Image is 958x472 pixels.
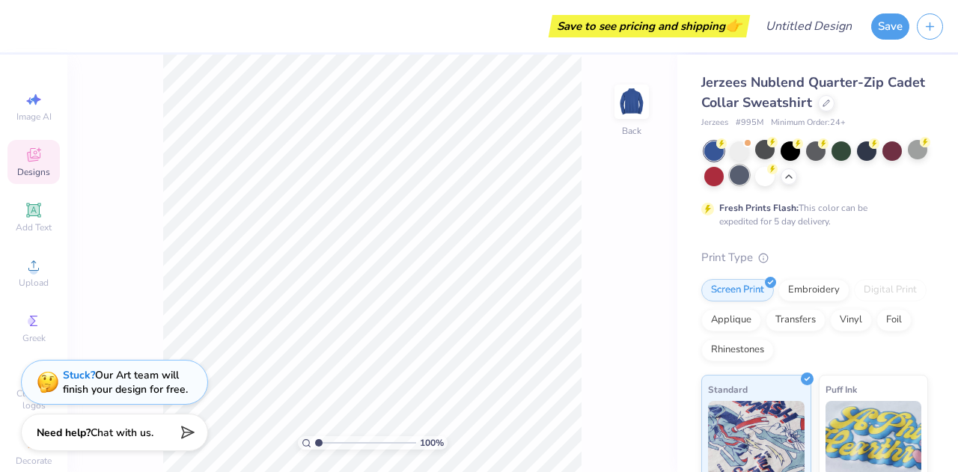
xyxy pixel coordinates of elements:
span: Clipart & logos [7,387,60,411]
span: Decorate [16,455,52,467]
input: Untitled Design [754,11,864,41]
div: Embroidery [778,279,849,301]
strong: Fresh Prints Flash: [719,202,799,214]
span: Jerzees Nublend Quarter-Zip Cadet Collar Sweatshirt [701,73,925,111]
img: Back [617,87,647,117]
div: Digital Print [854,279,927,301]
div: Applique [701,309,761,331]
strong: Stuck? [63,368,95,382]
span: Upload [19,277,49,289]
span: Designs [17,166,50,178]
span: Standard [708,381,748,397]
div: Rhinestones [701,339,774,361]
span: 👉 [725,16,742,34]
span: Minimum Order: 24 + [771,117,846,129]
div: Back [622,124,641,138]
span: Greek [22,332,46,344]
span: 100 % [420,436,444,450]
div: This color can be expedited for 5 day delivery. [719,201,903,228]
span: # 995M [736,117,763,129]
div: Vinyl [830,309,872,331]
div: Foil [876,309,912,331]
div: Print Type [701,249,928,266]
div: Our Art team will finish your design for free. [63,368,188,396]
div: Save to see pricing and shipping [552,15,746,37]
span: Image AI [16,111,52,123]
button: Save [871,13,909,40]
span: Chat with us. [91,426,153,440]
div: Screen Print [701,279,774,301]
span: Puff Ink [826,381,857,397]
div: Transfers [766,309,826,331]
span: Add Text [16,221,52,233]
span: Jerzees [701,117,728,129]
strong: Need help? [37,426,91,440]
